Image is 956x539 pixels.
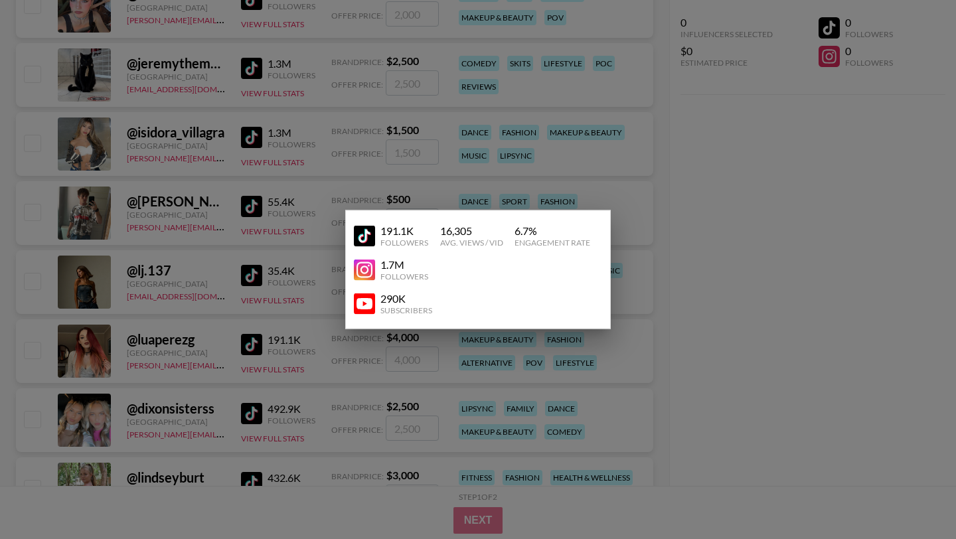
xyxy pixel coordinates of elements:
div: 191.1K [380,224,428,238]
div: Engagement Rate [515,238,590,248]
div: Followers [380,271,428,281]
div: Followers [380,238,428,248]
img: YouTube [354,259,375,280]
div: 290K [380,292,432,305]
img: YouTube [354,225,375,246]
div: 1.7M [380,258,428,271]
div: Avg. Views / Vid [440,238,503,248]
div: 6.7 % [515,224,590,238]
div: Subscribers [380,305,432,315]
img: YouTube [354,293,375,314]
div: 16,305 [440,224,503,238]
